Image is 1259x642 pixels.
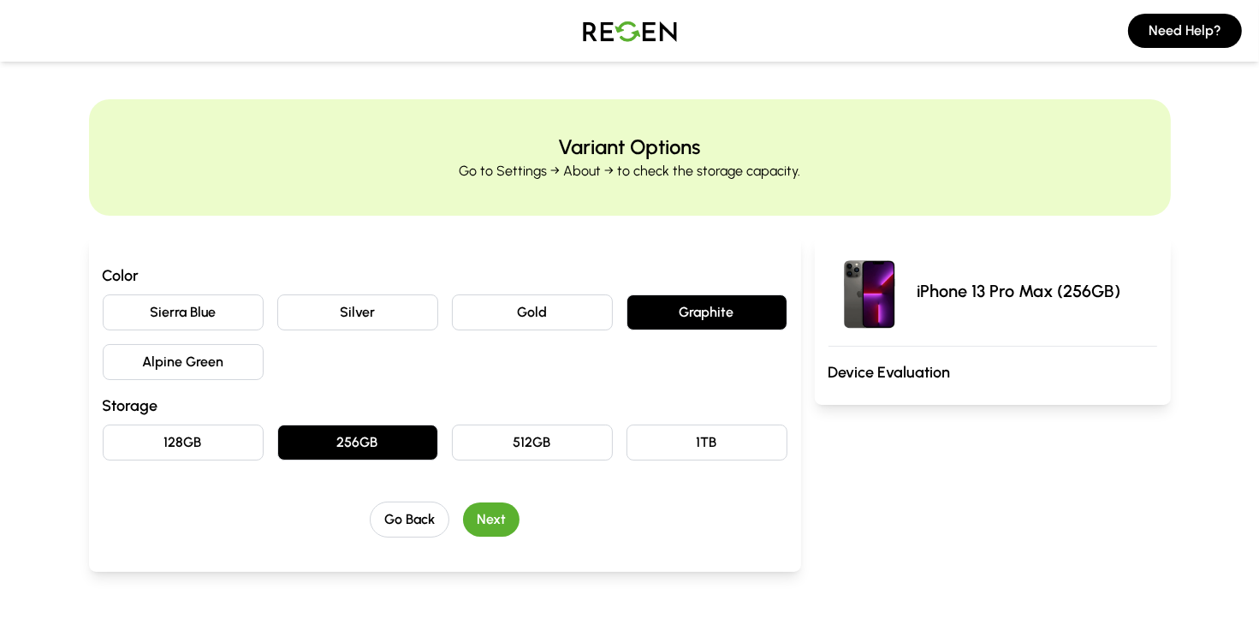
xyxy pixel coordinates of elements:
p: iPhone 13 Pro Max (256GB) [918,279,1121,303]
p: Go to Settings → About → to check the storage capacity. [459,161,800,181]
h3: Color [103,264,787,288]
img: Logo [570,7,690,55]
button: 128GB [103,425,264,461]
button: Sierra Blue [103,294,264,330]
button: Need Help? [1128,14,1242,48]
button: Graphite [627,294,787,330]
button: Next [463,502,520,537]
h3: Device Evaluation [828,360,1157,384]
button: Alpine Green [103,344,264,380]
button: 1TB [627,425,787,461]
button: 512GB [452,425,613,461]
button: 256GB [277,425,438,461]
button: Go Back [370,502,449,538]
button: Gold [452,294,613,330]
img: iPhone 13 Pro Max [828,250,911,332]
h3: Storage [103,394,787,418]
button: Silver [277,294,438,330]
h2: Variant Options [559,134,701,161]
